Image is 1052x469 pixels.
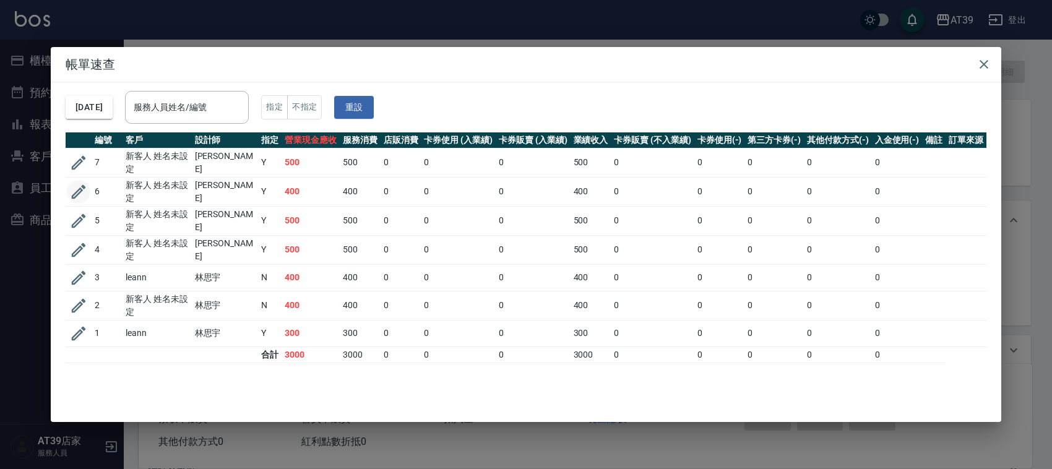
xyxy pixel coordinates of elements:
[496,177,571,206] td: 0
[258,320,282,346] td: Y
[340,132,381,148] th: 服務消費
[571,148,611,177] td: 500
[192,235,259,264] td: [PERSON_NAME]
[421,206,496,235] td: 0
[287,95,322,119] button: 不指定
[571,132,611,148] th: 業績收入
[571,320,611,346] td: 300
[744,320,804,346] td: 0
[381,177,421,206] td: 0
[381,132,421,148] th: 店販消費
[611,264,694,291] td: 0
[496,291,571,320] td: 0
[804,235,872,264] td: 0
[258,177,282,206] td: Y
[282,264,340,291] td: 400
[123,177,192,206] td: 新客人 姓名未設定
[571,264,611,291] td: 400
[694,132,745,148] th: 卡券使用(-)
[340,206,381,235] td: 500
[123,132,192,148] th: 客戶
[804,177,872,206] td: 0
[51,47,1001,82] h2: 帳單速查
[340,346,381,363] td: 3000
[421,264,496,291] td: 0
[694,148,745,177] td: 0
[694,346,745,363] td: 0
[258,291,282,320] td: N
[192,177,259,206] td: [PERSON_NAME]
[744,235,804,264] td: 0
[282,148,340,177] td: 500
[694,206,745,235] td: 0
[694,235,745,264] td: 0
[421,346,496,363] td: 0
[340,264,381,291] td: 400
[496,148,571,177] td: 0
[872,264,923,291] td: 0
[340,291,381,320] td: 400
[258,264,282,291] td: N
[282,177,340,206] td: 400
[744,148,804,177] td: 0
[872,235,923,264] td: 0
[381,346,421,363] td: 0
[340,320,381,346] td: 300
[92,264,123,291] td: 3
[258,132,282,148] th: 指定
[611,291,694,320] td: 0
[421,235,496,264] td: 0
[496,206,571,235] td: 0
[381,320,421,346] td: 0
[258,235,282,264] td: Y
[744,206,804,235] td: 0
[92,148,123,177] td: 7
[804,346,872,363] td: 0
[611,206,694,235] td: 0
[804,132,872,148] th: 其他付款方式(-)
[611,148,694,177] td: 0
[872,291,923,320] td: 0
[922,132,946,148] th: 備註
[92,291,123,320] td: 2
[192,291,259,320] td: 林思宇
[571,346,611,363] td: 3000
[340,177,381,206] td: 400
[334,96,374,119] button: 重設
[496,235,571,264] td: 0
[123,235,192,264] td: 新客人 姓名未設定
[611,235,694,264] td: 0
[571,235,611,264] td: 500
[381,206,421,235] td: 0
[381,148,421,177] td: 0
[571,291,611,320] td: 400
[804,320,872,346] td: 0
[192,132,259,148] th: 設計師
[744,177,804,206] td: 0
[282,291,340,320] td: 400
[496,320,571,346] td: 0
[421,132,496,148] th: 卡券使用 (入業績)
[872,206,923,235] td: 0
[804,206,872,235] td: 0
[872,177,923,206] td: 0
[804,148,872,177] td: 0
[421,148,496,177] td: 0
[92,235,123,264] td: 4
[123,291,192,320] td: 新客人 姓名未設定
[611,346,694,363] td: 0
[872,148,923,177] td: 0
[744,132,804,148] th: 第三方卡券(-)
[872,346,923,363] td: 0
[282,206,340,235] td: 500
[946,132,986,148] th: 訂單來源
[258,148,282,177] td: Y
[92,132,123,148] th: 編號
[611,177,694,206] td: 0
[872,132,923,148] th: 入金使用(-)
[340,148,381,177] td: 500
[381,264,421,291] td: 0
[381,235,421,264] td: 0
[804,264,872,291] td: 0
[261,95,288,119] button: 指定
